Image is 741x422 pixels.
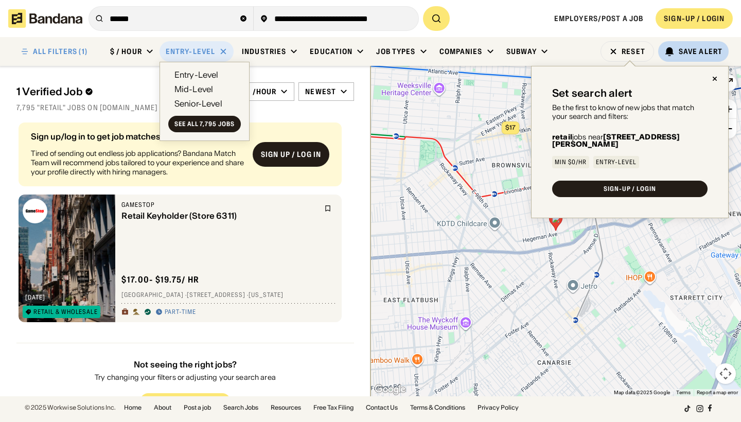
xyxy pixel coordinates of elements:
span: $17 [505,124,516,131]
div: Job Types [376,47,415,56]
span: Map data ©2025 Google [614,390,670,395]
img: Gamestop logo [23,199,47,223]
div: Education [310,47,352,56]
div: Mid-Level [174,85,213,93]
a: About [154,405,171,411]
img: Google [373,383,407,396]
div: [DATE] [25,294,45,301]
a: Privacy Policy [478,405,519,411]
a: Post a job [184,405,211,411]
div: Entry-Level [596,159,637,165]
div: Newest [305,87,336,96]
div: Be the first to know of new jobs that match your search and filters: [552,103,708,121]
a: Report a map error [697,390,738,395]
a: Resources [271,405,301,411]
div: ALL FILTERS (1) [33,48,87,55]
div: SIGN-UP / LOGIN [664,14,725,23]
div: Sign up/log in to get job matches [31,132,244,140]
div: /hour [253,87,277,96]
div: Set search alert [552,87,632,99]
div: Part-time [165,308,196,316]
a: Terms & Conditions [410,405,465,411]
div: $ / hour [110,47,142,56]
div: Retail Keyholder (Store 6311) [121,211,318,221]
div: Min $0/hr [555,159,587,165]
div: Save Alert [679,47,722,56]
a: Employers/Post a job [554,14,643,23]
a: Search Jobs [223,405,258,411]
div: [GEOGRAPHIC_DATA] · [STREET_ADDRESS] · [US_STATE] [121,291,336,300]
div: Try changing your filters or adjusting your search area [95,374,276,381]
div: 7,795 "Retail" jobs on [DOMAIN_NAME] [16,103,354,112]
div: See all 7,795 jobs [174,121,235,127]
a: Contact Us [366,405,398,411]
div: Tired of sending out endless job applications? Bandana Match Team will recommend jobs tailored to... [31,149,244,177]
div: grid [16,118,354,396]
div: Entry-Level [166,47,215,56]
div: Gamestop [121,201,318,209]
a: Free Tax Filing [313,405,354,411]
div: Retail & Wholesale [33,309,98,315]
div: © 2025 Workwise Solutions Inc. [25,405,116,411]
div: Reset [622,48,645,55]
div: jobs near [552,133,708,148]
a: Open this area in Google Maps (opens a new window) [373,383,407,396]
div: Subway [506,47,537,56]
div: Not seeing the right jobs? [95,360,276,370]
div: Companies [439,47,483,56]
div: SIGN-UP / LOGIN [604,186,656,192]
b: [STREET_ADDRESS][PERSON_NAME] [552,132,680,149]
div: $ 17.00 - $19.75 / hr [121,274,199,285]
button: Map camera controls [715,363,736,384]
div: Sign up / Log in [261,150,321,159]
div: Industries [242,47,286,56]
div: Senior-Level [174,99,222,108]
img: Bandana logotype [8,9,82,28]
a: Terms (opens in new tab) [676,390,691,395]
b: retail [552,132,572,142]
div: 1 Verified Job [16,85,223,98]
a: Home [124,405,142,411]
div: Entry-Level [174,71,219,79]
